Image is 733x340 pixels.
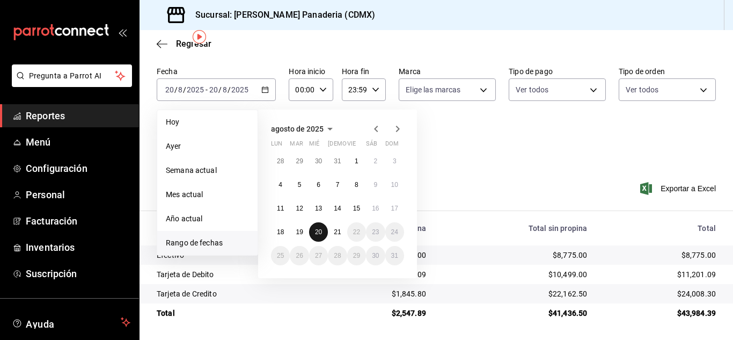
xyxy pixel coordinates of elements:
input: -- [165,85,174,94]
div: $22,162.50 [443,288,587,299]
abbr: sábado [366,140,377,151]
abbr: 30 de agosto de 2025 [372,252,379,259]
abbr: 29 de agosto de 2025 [353,252,360,259]
abbr: 28 de julio de 2025 [277,157,284,165]
span: Reportes [26,108,130,123]
abbr: miércoles [309,140,319,151]
button: 21 de agosto de 2025 [328,222,347,242]
button: 16 de agosto de 2025 [366,199,385,218]
button: 27 de agosto de 2025 [309,246,328,265]
button: 2 de agosto de 2025 [366,151,385,171]
abbr: 4 de agosto de 2025 [278,181,282,189]
button: 3 de agosto de 2025 [385,151,404,171]
abbr: 14 de agosto de 2025 [334,205,341,212]
button: 26 de agosto de 2025 [290,246,309,265]
button: 31 de agosto de 2025 [385,246,404,265]
span: / [174,85,178,94]
abbr: 19 de agosto de 2025 [296,228,303,236]
abbr: 24 de agosto de 2025 [391,228,398,236]
span: Regresar [176,39,211,49]
abbr: martes [290,140,303,151]
button: 25 de agosto de 2025 [271,246,290,265]
button: 14 de agosto de 2025 [328,199,347,218]
button: 30 de julio de 2025 [309,151,328,171]
span: Ver todos [516,84,548,95]
button: Pregunta a Parrot AI [12,64,132,87]
button: 28 de julio de 2025 [271,151,290,171]
button: 10 de agosto de 2025 [385,175,404,194]
abbr: 30 de julio de 2025 [315,157,322,165]
div: Total [157,308,316,319]
abbr: viernes [347,140,356,151]
span: Configuración [26,161,130,176]
div: $24,008.30 [604,288,716,299]
span: agosto de 2025 [271,125,324,133]
span: Facturación [26,214,130,228]
abbr: 29 de julio de 2025 [296,157,303,165]
button: 13 de agosto de 2025 [309,199,328,218]
input: ---- [186,85,204,94]
button: 20 de agosto de 2025 [309,222,328,242]
a: Pregunta a Parrot AI [8,78,132,89]
span: Semana actual [166,165,249,176]
abbr: 13 de agosto de 2025 [315,205,322,212]
label: Fecha [157,68,276,75]
abbr: 10 de agosto de 2025 [391,181,398,189]
div: $10,499.00 [443,269,587,280]
span: - [206,85,208,94]
abbr: 7 de agosto de 2025 [336,181,340,189]
label: Tipo de pago [509,68,606,75]
button: agosto de 2025 [271,122,336,135]
abbr: jueves [328,140,391,151]
button: 30 de agosto de 2025 [366,246,385,265]
input: ---- [231,85,249,94]
span: / [218,85,222,94]
div: $11,201.09 [604,269,716,280]
button: 12 de agosto de 2025 [290,199,309,218]
label: Hora fin [342,68,386,75]
button: 23 de agosto de 2025 [366,222,385,242]
abbr: 20 de agosto de 2025 [315,228,322,236]
abbr: lunes [271,140,282,151]
button: 7 de agosto de 2025 [328,175,347,194]
img: Tooltip marker [193,30,206,44]
abbr: 1 de agosto de 2025 [355,157,358,165]
span: Menú [26,135,130,149]
abbr: 5 de agosto de 2025 [298,181,302,189]
abbr: 6 de agosto de 2025 [317,181,320,189]
abbr: 25 de agosto de 2025 [277,252,284,259]
abbr: 27 de agosto de 2025 [315,252,322,259]
abbr: 17 de agosto de 2025 [391,205,398,212]
label: Marca [399,68,496,75]
abbr: 15 de agosto de 2025 [353,205,360,212]
span: Año actual [166,213,249,225]
label: Hora inicio [289,68,333,75]
button: open_drawer_menu [118,28,127,37]
button: 4 de agosto de 2025 [271,175,290,194]
div: $43,984.39 [604,308,716,319]
button: 17 de agosto de 2025 [385,199,404,218]
button: 29 de julio de 2025 [290,151,309,171]
abbr: 18 de agosto de 2025 [277,228,284,236]
span: Inventarios [26,240,130,255]
div: Total [604,224,716,233]
span: Rango de fechas [166,237,249,249]
div: Total sin propina [443,224,587,233]
abbr: 16 de agosto de 2025 [372,205,379,212]
abbr: 2 de agosto de 2025 [373,157,377,165]
input: -- [209,85,218,94]
input: -- [222,85,228,94]
abbr: domingo [385,140,399,151]
abbr: 8 de agosto de 2025 [355,181,358,189]
button: 18 de agosto de 2025 [271,222,290,242]
button: 1 de agosto de 2025 [347,151,366,171]
span: Exportar a Excel [642,182,716,195]
div: Tarjeta de Debito [157,269,316,280]
abbr: 26 de agosto de 2025 [296,252,303,259]
abbr: 22 de agosto de 2025 [353,228,360,236]
button: 11 de agosto de 2025 [271,199,290,218]
button: 15 de agosto de 2025 [347,199,366,218]
span: Mes actual [166,189,249,200]
div: $8,775.00 [443,250,587,261]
